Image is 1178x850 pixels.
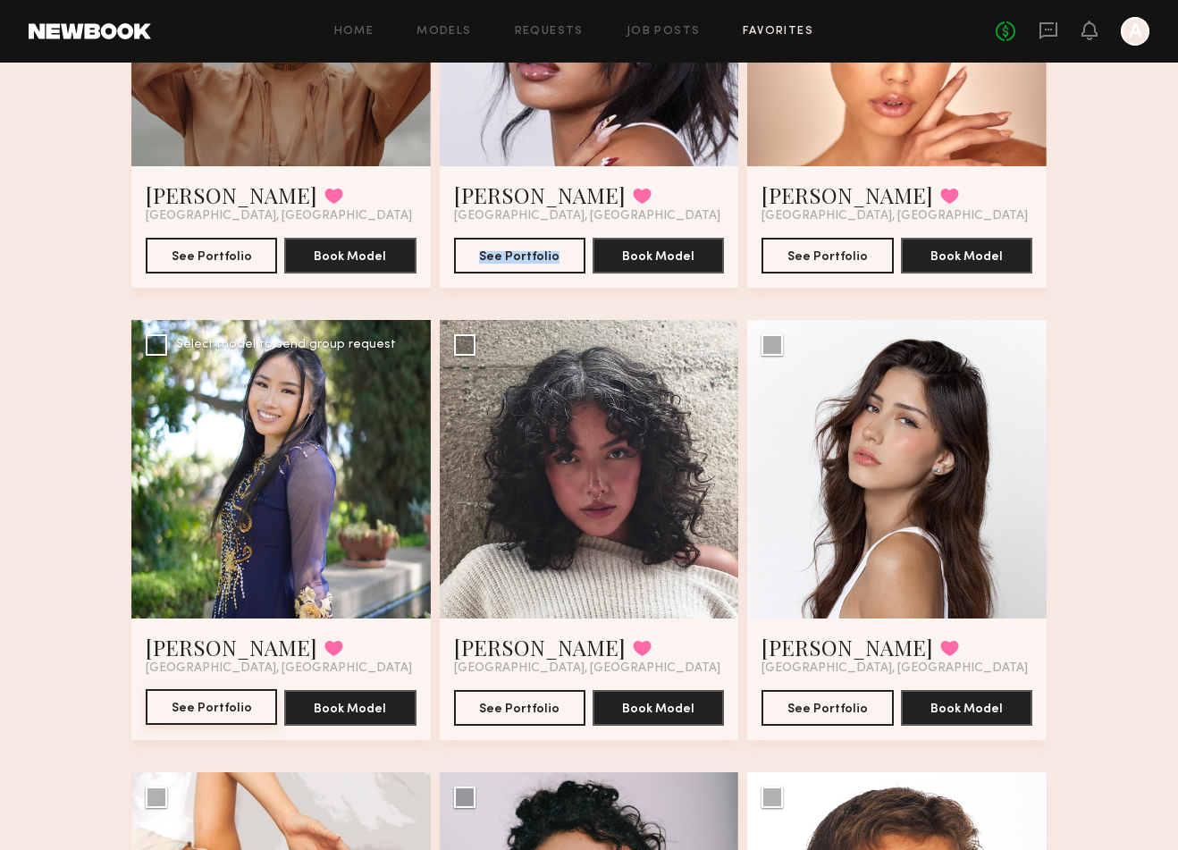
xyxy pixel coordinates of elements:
span: [GEOGRAPHIC_DATA], [GEOGRAPHIC_DATA] [761,209,1028,223]
a: A [1121,17,1149,46]
a: Job Posts [627,26,701,38]
a: See Portfolio [146,690,277,726]
button: See Portfolio [761,690,893,726]
a: Models [417,26,471,38]
a: Book Model [284,248,416,263]
a: Home [334,26,374,38]
div: Select model to send group request [176,339,396,351]
a: Favorites [743,26,813,38]
a: Book Model [593,248,724,263]
a: Book Model [284,700,416,715]
a: Book Model [593,700,724,715]
a: [PERSON_NAME] [146,181,317,209]
a: Book Model [901,248,1032,263]
a: Book Model [901,700,1032,715]
span: [GEOGRAPHIC_DATA], [GEOGRAPHIC_DATA] [454,209,720,223]
button: See Portfolio [454,690,585,726]
button: Book Model [901,238,1032,274]
span: [GEOGRAPHIC_DATA], [GEOGRAPHIC_DATA] [761,661,1028,676]
span: [GEOGRAPHIC_DATA], [GEOGRAPHIC_DATA] [454,661,720,676]
span: [GEOGRAPHIC_DATA], [GEOGRAPHIC_DATA] [146,209,412,223]
a: [PERSON_NAME] [761,181,933,209]
a: [PERSON_NAME] [454,633,626,661]
a: Requests [515,26,584,38]
button: Book Model [593,690,724,726]
span: [GEOGRAPHIC_DATA], [GEOGRAPHIC_DATA] [146,661,412,676]
button: See Portfolio [454,238,585,274]
a: [PERSON_NAME] [761,633,933,661]
button: See Portfolio [761,238,893,274]
button: See Portfolio [146,689,277,725]
button: Book Model [284,690,416,726]
button: Book Model [284,238,416,274]
a: [PERSON_NAME] [454,181,626,209]
button: Book Model [901,690,1032,726]
button: Book Model [593,238,724,274]
a: [PERSON_NAME] [146,633,317,661]
button: See Portfolio [146,238,277,274]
